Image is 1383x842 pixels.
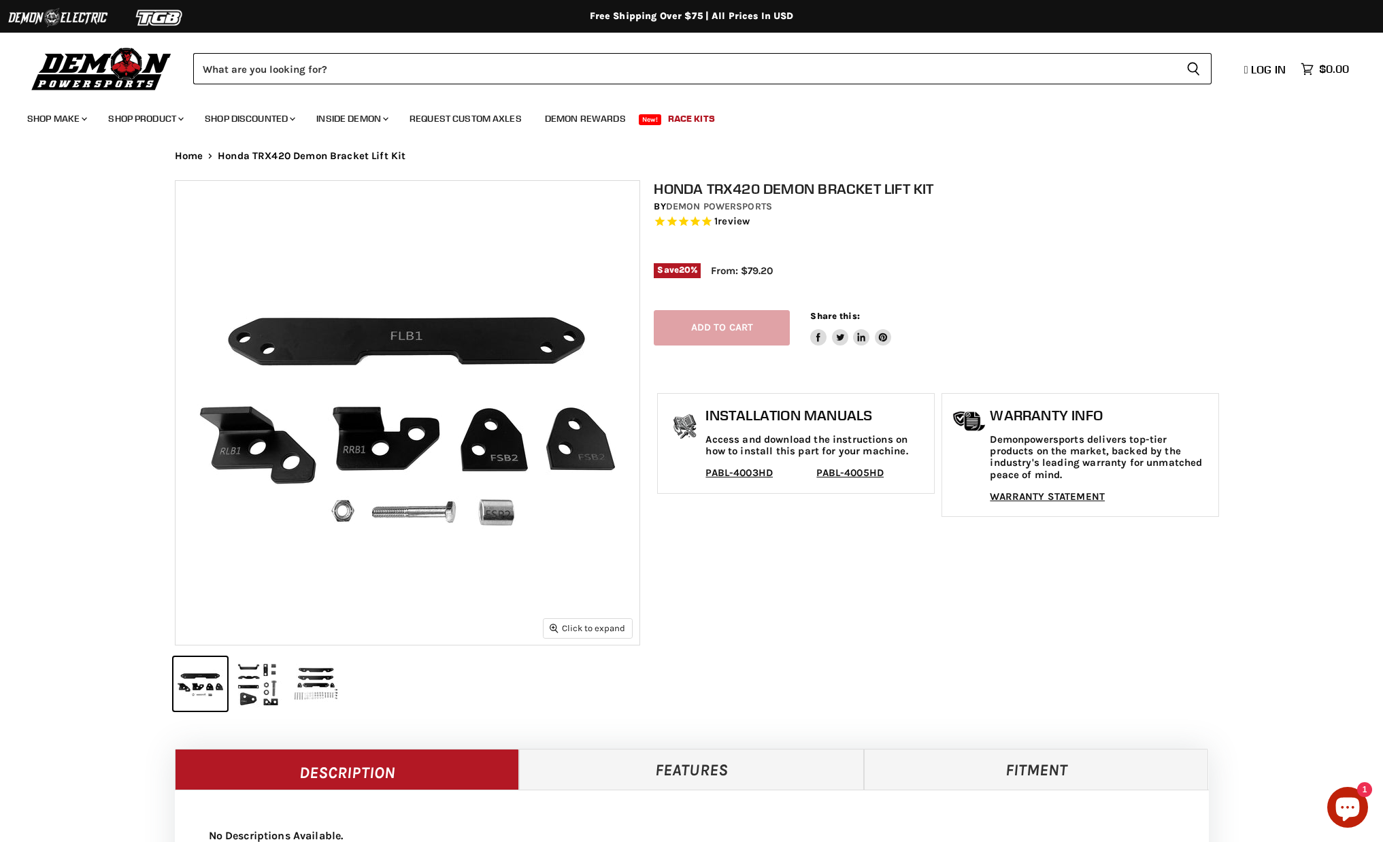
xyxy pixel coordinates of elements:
h1: Installation Manuals [705,407,927,424]
a: $0.00 [1294,59,1356,79]
button: IMAGE thumbnail [173,657,227,711]
img: warranty-icon.png [952,411,986,432]
p: Demonpowersports delivers top-tier products on the market, backed by the industry's leading warra... [990,434,1212,481]
span: Share this: [810,311,859,321]
a: Shop Product [98,105,192,133]
div: by [654,199,1222,214]
span: 1 reviews [714,215,750,227]
h1: Warranty Info [990,407,1212,424]
div: Free Shipping Over $75 | All Prices In USD [148,10,1236,22]
span: Log in [1251,63,1286,76]
a: Fitment [864,749,1209,790]
button: IMAGE thumbnail [231,657,285,711]
a: Race Kits [658,105,725,133]
ul: Main menu [17,99,1346,133]
img: IMAGE [176,181,639,645]
span: review [718,215,750,227]
a: Features [519,749,864,790]
form: Product [193,53,1212,84]
span: $0.00 [1319,63,1349,75]
button: Click to expand [544,619,632,637]
span: Honda TRX420 Demon Bracket Lift Kit [218,150,405,162]
input: Search [193,53,1176,84]
p: Access and download the instructions on how to install this part for your machine. [705,434,927,458]
a: Request Custom Axles [399,105,532,133]
span: 20 [679,265,690,275]
img: Demon Electric Logo 2 [7,5,109,31]
span: Rated 5.0 out of 5 stars 1 reviews [654,215,1222,229]
a: Demon Powersports [666,201,772,212]
a: Description [175,749,520,790]
a: Shop Discounted [195,105,303,133]
a: PABL-4003HD [705,467,773,479]
img: TGB Logo 2 [109,5,211,31]
button: Search [1176,53,1212,84]
img: install_manual-icon.png [668,411,702,445]
span: New! [639,114,662,125]
button: Honda TRX420 Demon Bracket Lift Kit thumbnail [289,657,343,711]
a: Log in [1238,63,1294,75]
a: Demon Rewards [535,105,636,133]
a: PABL-4005HD [816,467,884,479]
span: From: $79.20 [711,265,773,277]
nav: Breadcrumbs [148,150,1236,162]
a: Shop Make [17,105,95,133]
span: Click to expand [550,623,625,633]
img: Demon Powersports [27,44,176,92]
a: WARRANTY STATEMENT [990,490,1105,503]
span: Save % [654,263,701,278]
a: Inside Demon [306,105,397,133]
a: Home [175,150,203,162]
aside: Share this: [810,310,891,346]
inbox-online-store-chat: Shopify online store chat [1323,787,1372,831]
h1: Honda TRX420 Demon Bracket Lift Kit [654,180,1222,197]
